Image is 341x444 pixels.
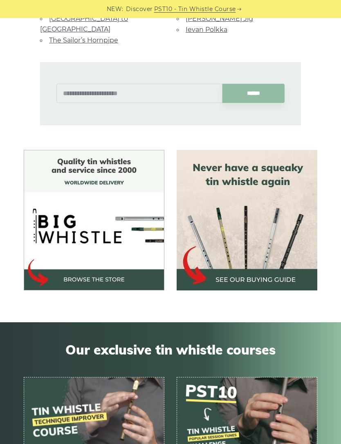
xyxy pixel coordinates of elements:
[24,342,317,357] span: Our exclusive tin whistle courses
[177,150,317,290] img: tin whistle buying guide
[186,15,253,22] a: [PERSON_NAME] Jig
[49,36,118,44] a: The Sailor’s Hornpipe
[24,150,164,290] img: BigWhistle Tin Whistle Store
[107,4,123,14] span: NEW:
[126,4,153,14] span: Discover
[186,26,227,33] a: Ievan Polkka
[154,4,236,14] a: PST10 - Tin Whistle Course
